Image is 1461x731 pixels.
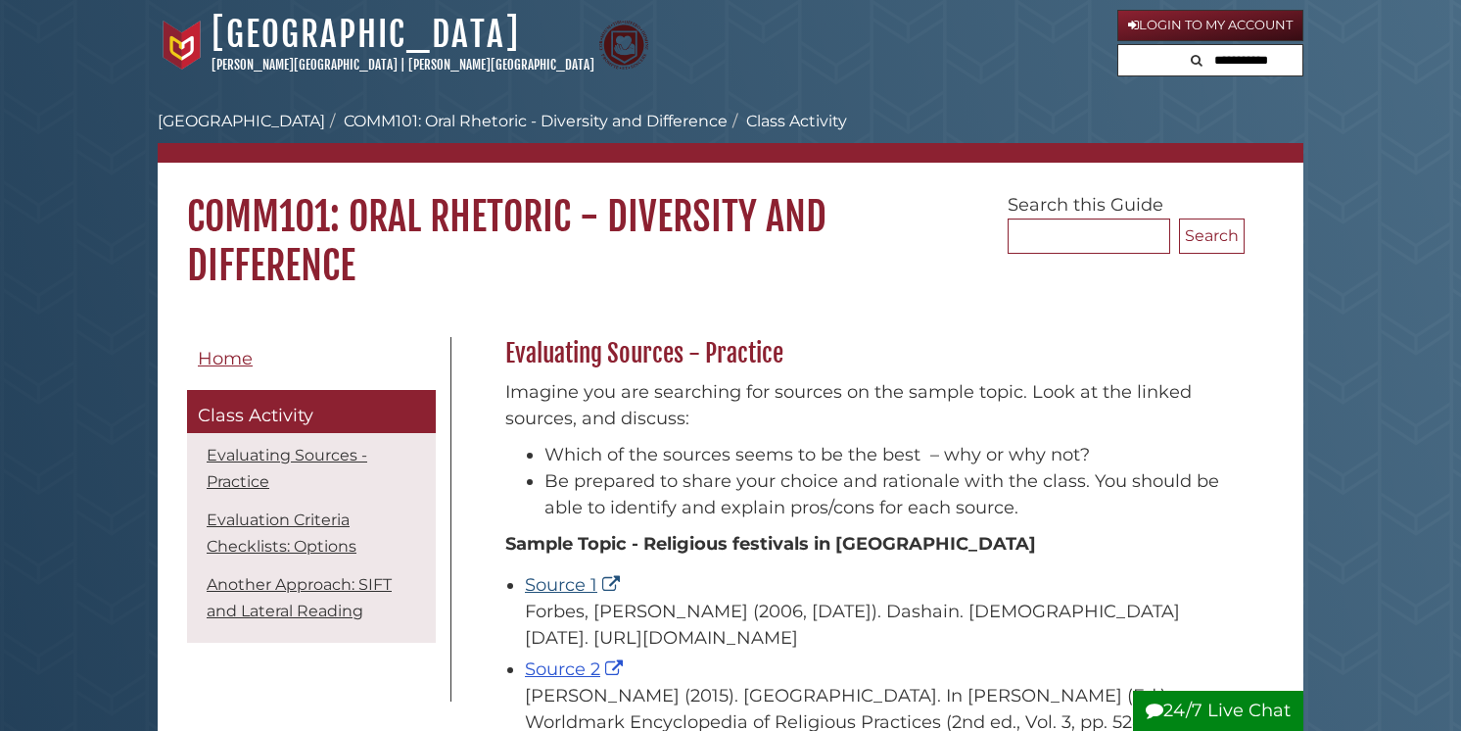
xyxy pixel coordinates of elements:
a: [PERSON_NAME][GEOGRAPHIC_DATA] [408,57,594,73]
a: Class Activity [187,390,436,433]
span: Class Activity [198,405,313,426]
div: Forbes, [PERSON_NAME] (2006, [DATE]). Dashain. [DEMOGRAPHIC_DATA] [DATE]. [URL][DOMAIN_NAME] [525,599,1235,652]
div: Guide Pages [187,337,436,653]
span: Home [198,348,253,369]
span: | [401,57,405,73]
button: 24/7 Live Chat [1133,691,1303,731]
i: Search [1191,54,1202,67]
button: Search [1185,45,1208,72]
a: Login to My Account [1117,10,1303,41]
a: Source 1 [525,574,625,596]
a: [GEOGRAPHIC_DATA] [212,13,520,56]
nav: breadcrumb [158,110,1303,163]
a: Home [187,337,436,381]
a: Source 2 [525,658,628,680]
a: COMM101: Oral Rhetoric - Diversity and Difference [344,112,728,130]
button: Search [1179,219,1245,254]
a: Evaluating Sources - Practice [207,446,367,491]
p: Imagine you are searching for sources on the sample topic. Look at the linked sources, and discuss: [505,379,1235,432]
img: Calvin Theological Seminary [599,21,648,70]
a: Another Approach: SIFT and Lateral Reading [207,575,392,620]
h1: COMM101: Oral Rhetoric - Diversity and Difference [158,163,1303,290]
li: Be prepared to share your choice and rationale with the class. You should be able to identify and... [544,468,1235,521]
strong: Sample Topic - Religious festivals in [GEOGRAPHIC_DATA] [505,533,1036,555]
a: Evaluation Criteria Checklists: Options [207,511,356,556]
h2: Evaluating Sources - Practice [495,338,1245,369]
li: Class Activity [728,110,847,133]
img: Calvin University [158,21,207,70]
a: [GEOGRAPHIC_DATA] [158,112,325,130]
li: Which of the sources seems to be the best – why or why not? [544,442,1235,468]
a: [PERSON_NAME][GEOGRAPHIC_DATA] [212,57,398,73]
